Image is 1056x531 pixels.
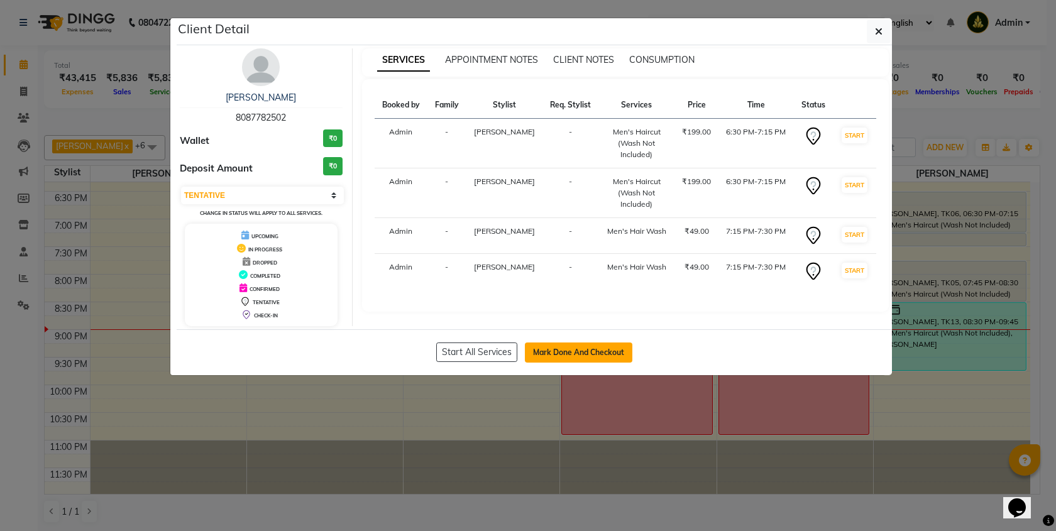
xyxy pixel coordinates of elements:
td: - [427,254,466,290]
button: START [842,177,867,193]
span: DROPPED [253,260,277,266]
td: 7:15 PM-7:30 PM [718,254,793,290]
td: - [542,168,598,218]
h3: ₹0 [323,129,343,148]
button: Mark Done And Checkout [525,342,632,363]
span: UPCOMING [251,233,278,239]
td: - [427,218,466,254]
span: CHECK-IN [254,312,278,319]
th: Req. Stylist [542,92,598,119]
div: ₹199.00 [682,176,711,187]
button: START [842,227,867,243]
th: Price [674,92,718,119]
span: APPOINTMENT NOTES [445,54,538,65]
th: Booked by [375,92,427,119]
span: SERVICES [377,49,430,72]
th: Family [427,92,466,119]
small: Change in status will apply to all services. [200,210,322,216]
div: Men's Hair Wash [607,226,667,237]
td: Admin [375,254,427,290]
th: Services [599,92,674,119]
span: CONSUMPTION [629,54,695,65]
button: START [842,263,867,278]
span: Wallet [180,134,209,148]
span: Deposit Amount [180,161,253,176]
td: Admin [375,119,427,168]
span: TENTATIVE [253,299,280,305]
a: [PERSON_NAME] [226,92,296,103]
span: IN PROGRESS [248,246,282,253]
h5: Client Detail [178,19,250,38]
span: [PERSON_NAME] [474,262,535,271]
div: Men's Haircut (Wash Not Included) [607,126,667,160]
span: COMPLETED [250,273,280,279]
div: ₹199.00 [682,126,711,138]
div: Men's Hair Wash [607,261,667,273]
th: Status [794,92,833,119]
span: [PERSON_NAME] [474,127,535,136]
td: 7:15 PM-7:30 PM [718,218,793,254]
div: ₹49.00 [682,261,711,273]
td: - [427,119,466,168]
div: Men's Haircut (Wash Not Included) [607,176,667,210]
span: 8087782502 [236,112,286,123]
td: 6:30 PM-7:15 PM [718,119,793,168]
td: - [542,119,598,168]
th: Stylist [466,92,542,119]
span: CLIENT NOTES [553,54,614,65]
td: - [427,168,466,218]
iframe: chat widget [1003,481,1043,518]
td: - [542,218,598,254]
th: Time [718,92,793,119]
img: avatar [242,48,280,86]
span: [PERSON_NAME] [474,226,535,236]
div: ₹49.00 [682,226,711,237]
td: Admin [375,168,427,218]
td: Admin [375,218,427,254]
span: [PERSON_NAME] [474,177,535,186]
button: START [842,128,867,143]
span: CONFIRMED [250,286,280,292]
td: - [542,254,598,290]
button: Start All Services [436,342,517,362]
h3: ₹0 [323,157,343,175]
td: 6:30 PM-7:15 PM [718,168,793,218]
